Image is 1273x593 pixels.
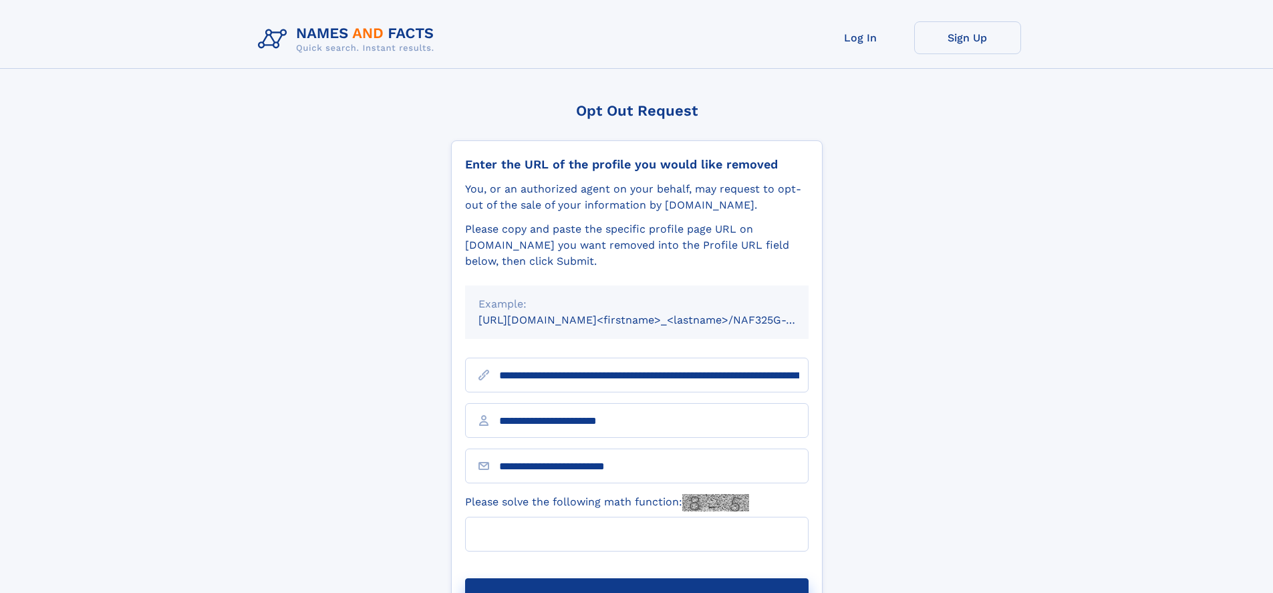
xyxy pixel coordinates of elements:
div: You, or an authorized agent on your behalf, may request to opt-out of the sale of your informatio... [465,181,809,213]
div: Example: [478,296,795,312]
a: Log In [807,21,914,54]
a: Sign Up [914,21,1021,54]
div: Enter the URL of the profile you would like removed [465,157,809,172]
img: Logo Names and Facts [253,21,445,57]
div: Please copy and paste the specific profile page URL on [DOMAIN_NAME] you want removed into the Pr... [465,221,809,269]
label: Please solve the following math function: [465,494,749,511]
div: Opt Out Request [451,102,823,119]
small: [URL][DOMAIN_NAME]<firstname>_<lastname>/NAF325G-xxxxxxxx [478,314,834,326]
